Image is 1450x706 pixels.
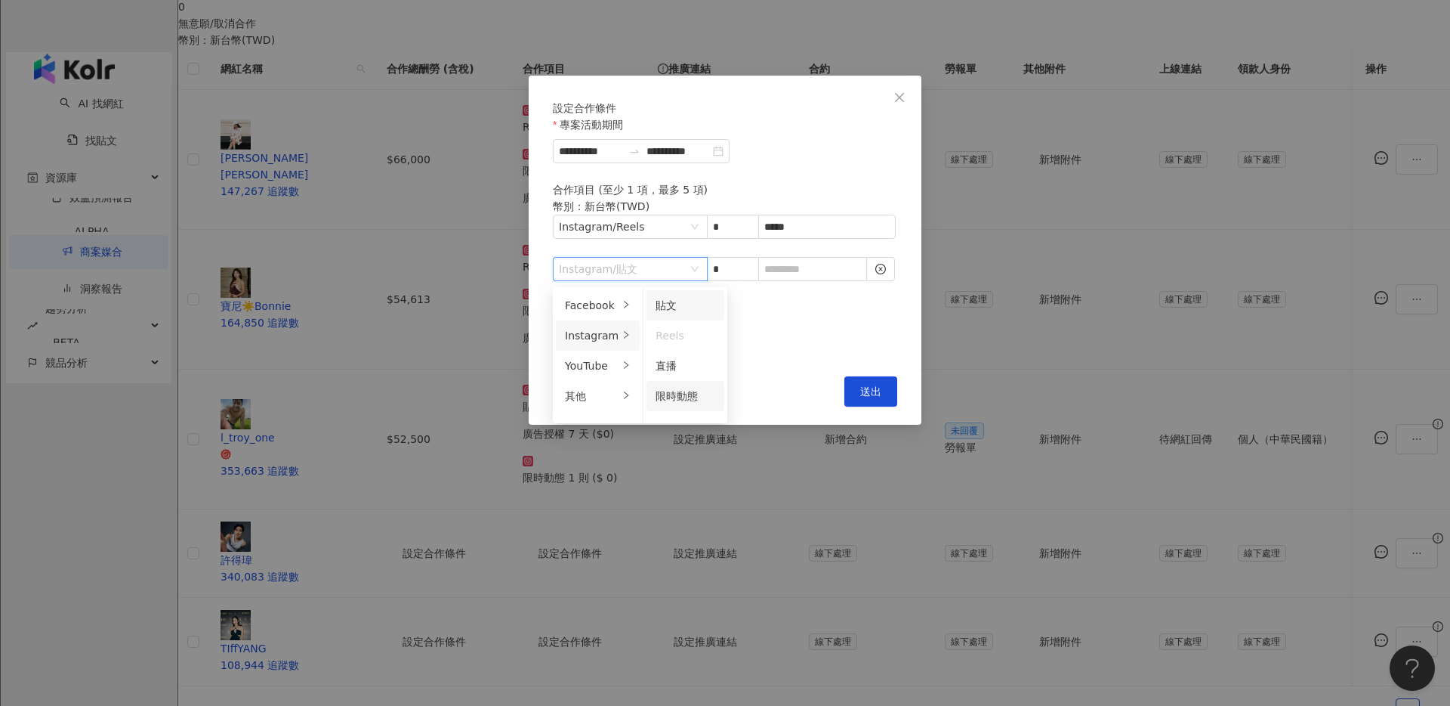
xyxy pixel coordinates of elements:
[565,388,619,404] div: 其他
[875,264,886,274] span: close-circle
[628,145,640,157] span: to
[860,386,881,398] span: 送出
[628,145,640,157] span: swap-right
[656,330,684,342] span: Reels
[565,358,619,374] div: YouTube
[553,181,897,198] div: 合作項目 (至少 1 項，最多 5 項)
[622,391,631,400] span: right
[616,221,645,233] span: Reels
[553,198,897,215] div: 幣別 ： 新台幣 ( TWD )
[559,215,702,238] span: Instagram /
[656,390,698,402] span: 限時動態
[565,297,619,314] div: Facebook
[556,320,640,351] li: Instagram
[556,381,640,411] li: 其他
[616,263,637,275] span: 貼文
[844,376,897,407] button: 送出
[893,91,905,104] span: close
[656,360,677,372] span: 直播
[884,82,915,113] button: Close
[565,327,619,344] div: Instagram
[553,100,897,116] div: 設定合作條件
[553,116,634,133] label: 專案活動期間
[656,299,677,311] span: 貼文
[556,351,640,381] li: YouTube
[622,361,631,370] span: right
[559,143,622,159] input: 專案活動期間
[622,300,631,309] span: right
[559,258,702,280] span: Instagram /
[556,290,640,320] li: Facebook
[622,330,631,339] span: right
